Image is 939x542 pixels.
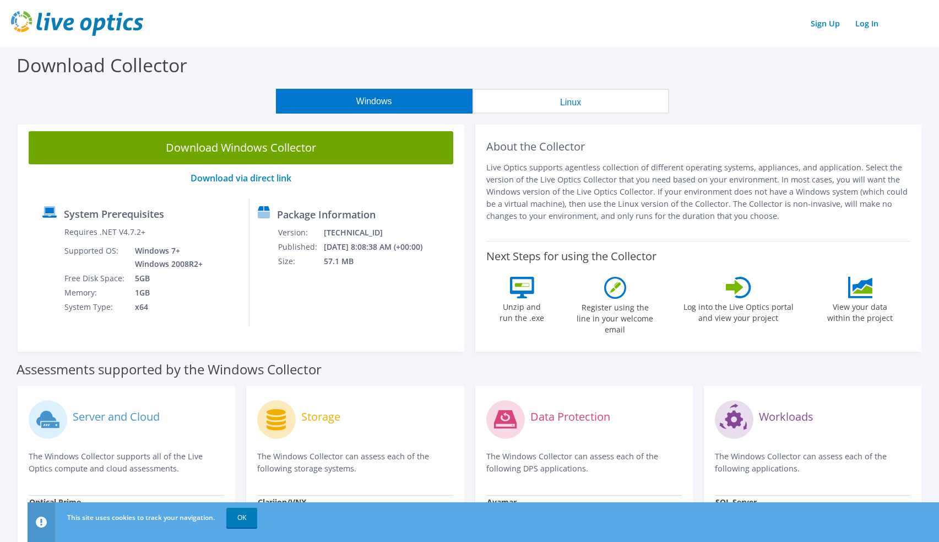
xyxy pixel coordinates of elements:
[683,298,794,324] label: Log into the Live Optics portal and view your project
[715,450,910,475] p: The Windows Collector can assess each of the following applications.
[486,450,682,475] p: The Windows Collector can assess each of the following DPS applications.
[278,254,323,269] td: Size:
[277,209,376,220] label: Package Information
[29,497,81,507] strong: Optical Prime
[276,89,473,114] button: Windows
[127,244,205,271] td: Windows 7+ Windows 2008R2+
[64,227,145,238] label: Requires .NET V4.7.2+
[64,271,127,286] td: Free Disk Space:
[487,497,517,507] strong: Avamar
[850,15,884,31] a: Log In
[486,250,656,263] label: Next Steps for using the Collector
[301,411,340,422] label: Storage
[64,208,164,219] label: System Prerequisites
[574,299,656,335] label: Register using the line in your welcome email
[11,11,143,36] img: live_optics_svg.svg
[486,140,911,153] h2: About the Collector
[821,298,900,324] label: View your data within the project
[759,411,813,422] label: Workloads
[497,298,547,324] label: Unzip and run the .exe
[64,244,127,271] td: Supported OS:
[278,226,323,240] td: Version:
[258,497,306,507] strong: Clariion/VNX
[73,411,160,422] label: Server and Cloud
[17,364,322,375] label: Assessments supported by the Windows Collector
[715,497,757,507] strong: SQL Server
[530,411,610,422] label: Data Protection
[805,15,845,31] a: Sign Up
[257,450,453,475] p: The Windows Collector can assess each of the following storage systems.
[323,254,437,269] td: 57.1 MB
[473,89,669,114] button: Linux
[64,300,127,314] td: System Type:
[323,240,437,254] td: [DATE] 8:08:38 AM (+00:00)
[127,300,205,314] td: x64
[64,286,127,300] td: Memory:
[127,286,205,300] td: 1GB
[29,131,453,164] a: Download Windows Collector
[29,450,224,475] p: The Windows Collector supports all of the Live Optics compute and cloud assessments.
[127,271,205,286] td: 5GB
[278,240,323,254] td: Published:
[486,162,911,222] p: Live Optics supports agentless collection of different operating systems, appliances, and applica...
[191,172,291,184] a: Download via direct link
[67,513,215,522] span: This site uses cookies to track your navigation.
[17,52,187,78] label: Download Collector
[226,508,257,528] a: OK
[323,226,437,240] td: [TECHNICAL_ID]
